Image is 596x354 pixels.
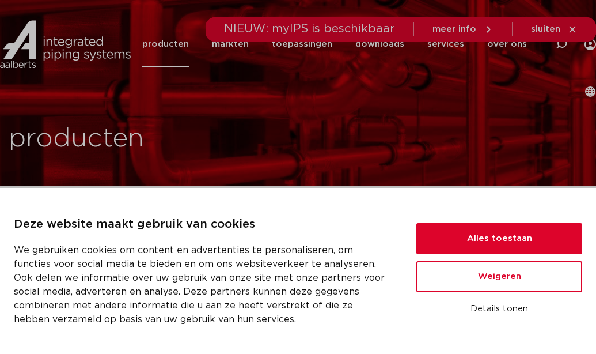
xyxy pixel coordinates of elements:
[272,21,332,67] a: toepassingen
[416,261,582,292] button: Weigeren
[212,21,249,67] a: markten
[416,299,582,319] button: Details tonen
[224,23,395,35] span: NIEUW: myIPS is beschikbaar
[432,25,476,33] span: meer info
[9,120,144,157] h1: producten
[427,21,464,67] a: services
[14,243,389,326] p: We gebruiken cookies om content en advertenties te personaliseren, om functies voor social media ...
[531,25,560,33] span: sluiten
[355,21,404,67] a: downloads
[584,21,596,67] div: my IPS
[142,21,189,67] a: producten
[531,24,578,35] a: sluiten
[432,24,493,35] a: meer info
[142,21,527,67] nav: Menu
[487,21,527,67] a: over ons
[14,216,389,234] p: Deze website maakt gebruik van cookies
[416,223,582,254] button: Alles toestaan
